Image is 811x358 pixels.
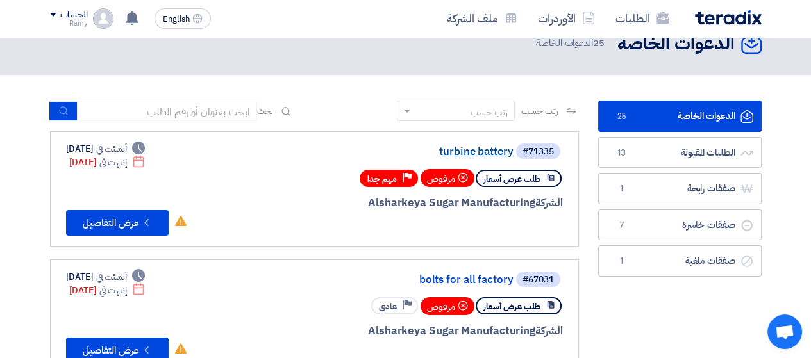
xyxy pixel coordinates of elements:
img: Teradix logo [695,10,762,25]
span: 13 [614,147,630,159]
div: [DATE] [69,284,146,297]
a: الطلبات المقبولة13 [598,137,762,168]
span: بحث [257,104,274,118]
span: English [163,15,190,24]
a: ملف الشركة [437,3,528,33]
div: الحساب [60,10,88,20]
div: #71335 [523,147,554,156]
span: مهم جدا [367,173,397,185]
div: [DATE] [66,270,146,284]
a: الدعوات الخاصة25 [598,101,762,132]
span: الشركة [535,195,563,211]
span: طلب عرض أسعار [483,300,540,313]
span: إنتهت في [99,156,127,169]
span: أنشئت في [96,270,127,284]
div: [DATE] [66,142,146,156]
span: أنشئت في [96,142,127,156]
button: English [155,8,211,29]
span: إنتهت في [99,284,127,297]
div: Open chat [767,314,802,349]
span: 1 [614,183,630,195]
a: صفقات خاسرة7 [598,209,762,241]
a: صفقات رابحة1 [598,173,762,204]
input: ابحث بعنوان أو رقم الطلب [78,102,257,121]
div: #67031 [523,275,554,284]
a: bolts for all factory [257,274,514,286]
a: turbine battery [257,146,514,158]
img: profile_test.png [93,8,113,29]
span: الشركة [535,323,563,339]
h2: الدعوات الخاصة [617,31,735,56]
span: 25 [593,36,605,50]
a: الطلبات [605,3,680,33]
div: Ramy [50,20,88,27]
span: طلب عرض أسعار [483,173,540,185]
div: Alsharkeya Sugar Manufacturing [255,323,563,339]
div: [DATE] [69,156,146,169]
span: 1 [614,255,630,268]
span: عادي [379,300,397,313]
div: رتب حسب [471,106,508,119]
div: مرفوض [421,297,474,315]
span: 25 [614,110,630,123]
div: Alsharkeya Sugar Manufacturing [255,195,563,211]
a: صفقات ملغية1 [598,245,762,277]
div: مرفوض [421,169,474,187]
button: عرض التفاصيل [66,210,169,236]
span: 7 [614,219,630,232]
span: الدعوات الخاصة [536,36,606,51]
span: رتب حسب [521,104,558,118]
a: الأوردرات [528,3,605,33]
